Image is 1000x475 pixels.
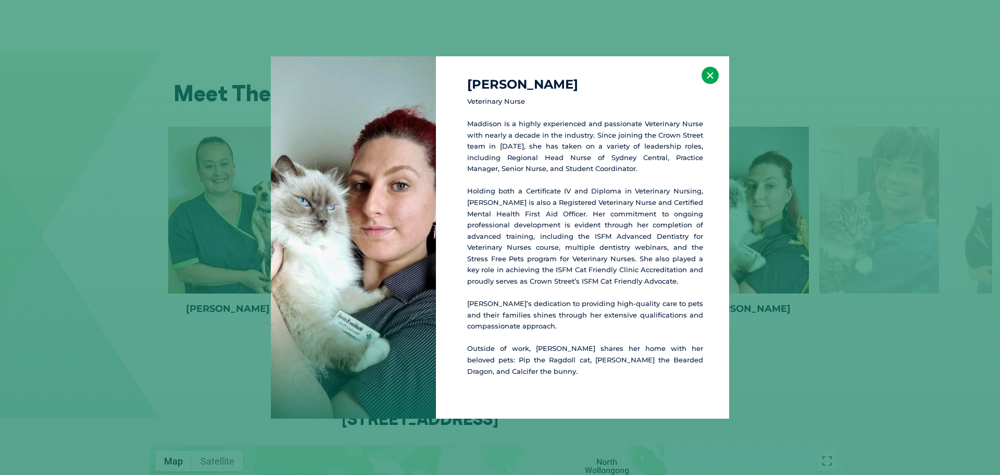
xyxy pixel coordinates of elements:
[467,186,703,287] p: Holding both a Certificate IV and Diploma in Veterinary Nursing, [PERSON_NAME] is also a Register...
[467,118,703,175] p: Maddison is a highly experienced and passionate Veterinary Nurse with nearly a decade in the indu...
[467,298,703,332] p: [PERSON_NAME]’s dedication to providing high-quality care to pets and their families shines throu...
[702,67,719,84] button: ×
[467,96,703,107] p: Veterinary Nurse
[467,78,703,91] h4: [PERSON_NAME]
[467,343,703,377] p: Outside of work, [PERSON_NAME] shares her home with her beloved pets: Pip the Ragdoll cat, [PERSO...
